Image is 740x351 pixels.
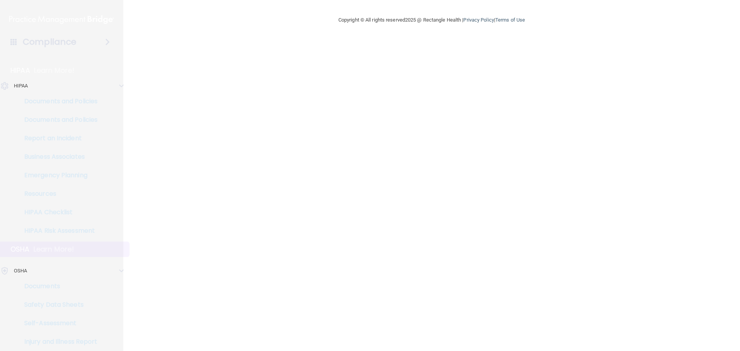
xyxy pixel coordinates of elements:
p: Business Associates [5,153,110,161]
div: Copyright © All rights reserved 2025 @ Rectangle Health | | [291,8,572,32]
p: Learn More! [34,245,74,254]
p: OSHA [14,266,27,275]
p: OSHA [10,245,30,254]
p: Emergency Planning [5,171,110,179]
h4: Compliance [23,37,76,47]
p: Resources [5,190,110,198]
img: PMB logo [9,12,114,27]
p: Documents and Policies [5,97,110,105]
p: HIPAA Checklist [5,208,110,216]
a: Terms of Use [495,17,525,23]
p: Documents [5,282,110,290]
p: HIPAA Risk Assessment [5,227,110,235]
p: Injury and Illness Report [5,338,110,346]
p: Self-Assessment [5,319,110,327]
p: HIPAA [14,81,28,91]
p: Report an Incident [5,134,110,142]
p: Documents and Policies [5,116,110,124]
p: HIPAA [10,66,30,75]
p: Learn More! [34,66,75,75]
a: Privacy Policy [463,17,494,23]
p: Safety Data Sheets [5,301,110,309]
